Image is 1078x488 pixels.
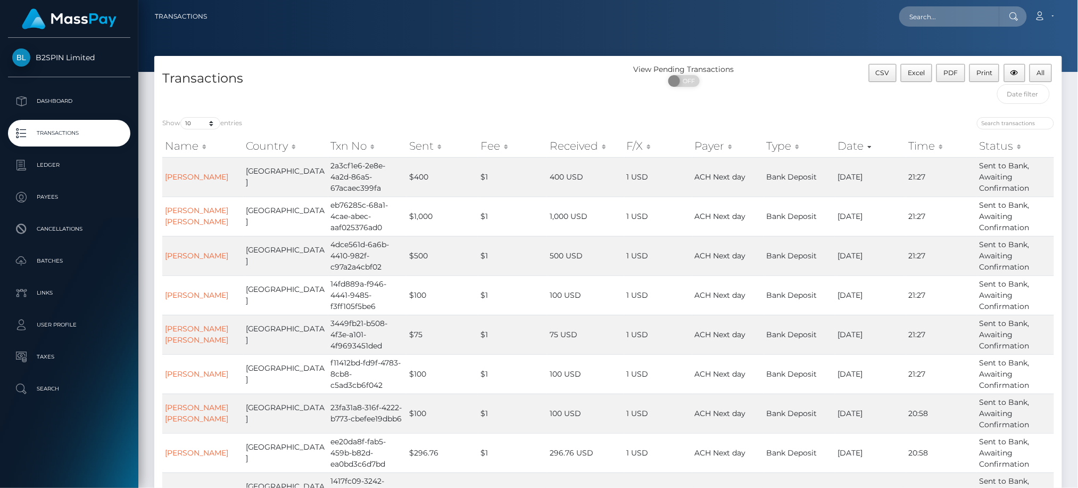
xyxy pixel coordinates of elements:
a: [PERSON_NAME] [165,369,228,379]
td: $1 [478,315,548,354]
td: Sent to Bank, Awaiting Confirmation [977,394,1054,433]
th: Sent: activate to sort column ascending [407,135,478,157]
td: 1 USD [624,197,692,236]
label: Show entries [162,117,242,129]
td: Sent to Bank, Awaiting Confirmation [977,157,1054,197]
td: 2a3cf1e6-2e8e-4a2d-86a5-67acaec399fa [328,157,407,197]
th: Payer: activate to sort column ascending [692,135,764,157]
td: $1 [478,157,548,197]
td: 4dce561d-6a6b-4410-982f-c97a2a4cbf02 [328,236,407,275]
span: All [1037,69,1045,77]
td: Sent to Bank, Awaiting Confirmation [977,315,1054,354]
td: 1 USD [624,157,692,197]
td: 1 USD [624,354,692,394]
td: 1,000 USD [547,197,624,236]
th: Country: activate to sort column ascending [243,135,328,157]
td: 1 USD [624,394,692,433]
td: $1 [478,236,548,275]
td: Bank Deposit [764,197,835,236]
a: Payees [8,184,130,210]
td: [DATE] [835,197,906,236]
td: Bank Deposit [764,236,835,275]
a: Ledger [8,152,130,178]
a: [PERSON_NAME] [165,290,228,300]
td: 20:58 [906,394,977,433]
span: ACH Next day [695,172,746,182]
input: Search transactions [977,117,1054,129]
td: Bank Deposit [764,275,835,315]
img: MassPay Logo [22,9,117,29]
td: 21:27 [906,236,977,275]
td: $100 [407,394,478,433]
td: $500 [407,236,478,275]
a: Links [8,280,130,306]
td: $1 [478,275,548,315]
th: Txn No: activate to sort column ascending [328,135,407,157]
td: [GEOGRAPHIC_DATA] [243,236,328,275]
span: OFF [674,75,701,87]
td: $1 [478,354,548,394]
td: ee20da8f-fab5-459b-b82d-ea0bd3c6d7bd [328,433,407,473]
td: $100 [407,275,478,315]
a: [PERSON_NAME] [165,448,228,458]
span: PDF [943,69,958,77]
td: Bank Deposit [764,157,835,197]
td: Bank Deposit [764,394,835,433]
td: Bank Deposit [764,354,835,394]
a: [PERSON_NAME] [PERSON_NAME] [165,324,228,345]
td: Sent to Bank, Awaiting Confirmation [977,433,1054,473]
th: Name: activate to sort column ascending [162,135,243,157]
a: [PERSON_NAME] [165,172,228,182]
td: 21:27 [906,354,977,394]
button: Column visibility [1004,64,1026,82]
td: 20:58 [906,433,977,473]
p: Cancellations [12,221,126,237]
span: ACH Next day [695,409,746,418]
a: [PERSON_NAME] [PERSON_NAME] [165,403,228,424]
td: Sent to Bank, Awaiting Confirmation [977,197,1054,236]
td: 23fa31a8-316f-4222-b773-cbefee19dbb6 [328,394,407,433]
td: $75 [407,315,478,354]
td: [DATE] [835,394,906,433]
td: $1,000 [407,197,478,236]
td: 21:27 [906,197,977,236]
td: 1 USD [624,236,692,275]
p: User Profile [12,317,126,333]
td: [GEOGRAPHIC_DATA] [243,315,328,354]
td: 21:27 [906,275,977,315]
td: [DATE] [835,236,906,275]
select: Showentries [180,117,220,129]
td: Sent to Bank, Awaiting Confirmation [977,236,1054,275]
td: $1 [478,433,548,473]
th: Time: activate to sort column ascending [906,135,977,157]
td: $1 [478,197,548,236]
button: Print [969,64,1000,82]
a: Cancellations [8,216,130,242]
th: F/X: activate to sort column ascending [624,135,692,157]
td: 500 USD [547,236,624,275]
td: $1 [478,394,548,433]
td: 14fd889a-f946-4441-9485-f3ff105f5be6 [328,275,407,315]
td: Bank Deposit [764,433,835,473]
td: 400 USD [547,157,624,197]
th: Type: activate to sort column ascending [764,135,835,157]
button: CSV [869,64,897,82]
td: [GEOGRAPHIC_DATA] [243,275,328,315]
td: $296.76 [407,433,478,473]
input: Date filter [997,84,1050,104]
td: [DATE] [835,157,906,197]
td: [GEOGRAPHIC_DATA] [243,433,328,473]
td: 1 USD [624,433,692,473]
td: 1 USD [624,275,692,315]
th: Fee: activate to sort column ascending [478,135,548,157]
a: Transactions [155,5,207,28]
td: Sent to Bank, Awaiting Confirmation [977,275,1054,315]
img: B2SPIN Limited [12,48,30,67]
th: Status: activate to sort column ascending [977,135,1054,157]
th: Received: activate to sort column ascending [547,135,624,157]
td: [DATE] [835,354,906,394]
a: Dashboard [8,88,130,115]
p: Batches [12,253,126,269]
h4: Transactions [162,69,600,88]
td: 21:27 [906,157,977,197]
